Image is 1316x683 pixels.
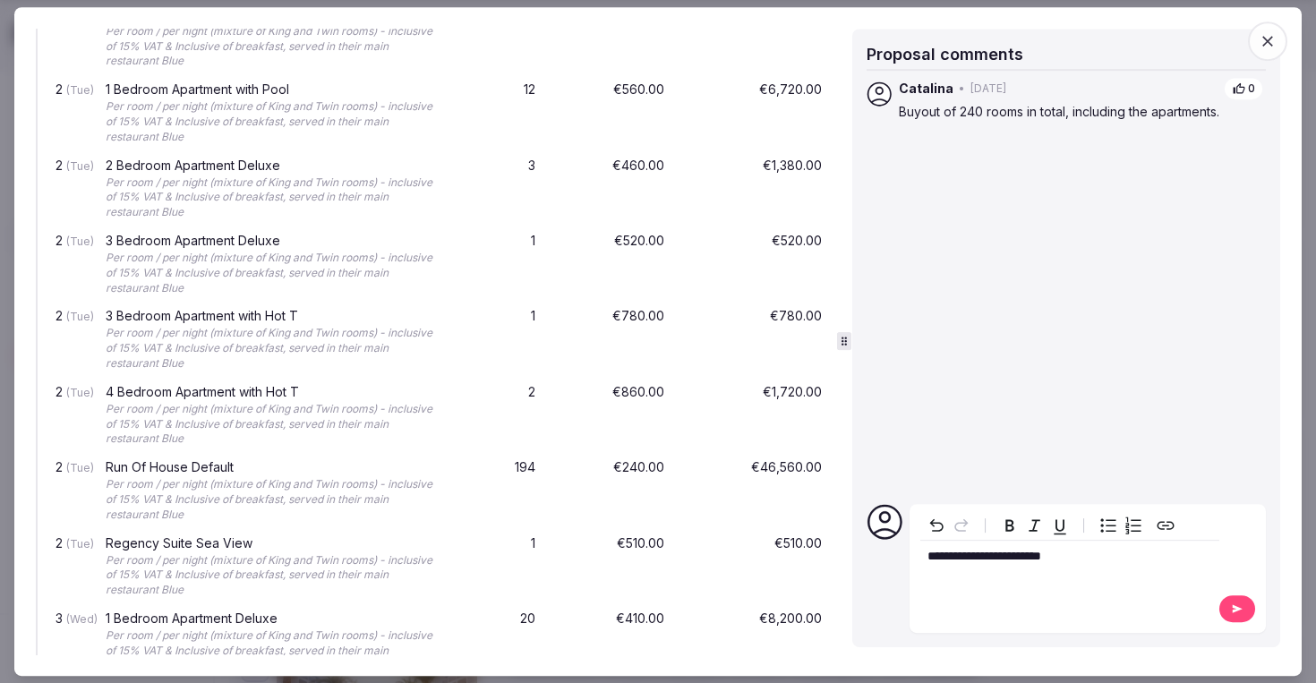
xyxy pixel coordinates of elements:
[52,457,88,525] div: 2
[453,156,539,224] div: 3
[106,628,435,673] div: Per room / per night (mixture of King and Twin rooms) - inclusive of 15% VAT & Inclusive of break...
[920,541,1219,576] div: editable markdown
[553,457,668,525] div: €240.00
[52,306,88,374] div: 2
[553,306,668,374] div: €780.00
[66,235,94,248] span: (Tue)
[1096,513,1146,538] div: toggle group
[52,534,88,602] div: 2
[453,231,539,299] div: 1
[106,612,435,625] div: 1 Bedroom Apartment Deluxe
[924,513,949,538] button: Undo ⌘Z
[106,402,435,447] div: Per room / per night (mixture of King and Twin rooms) - inclusive of 15% VAT & Inclusive of break...
[682,609,825,677] div: €8,200.00
[66,612,98,626] span: (Wed)
[106,251,435,295] div: Per room / per night (mixture of King and Twin rooms) - inclusive of 15% VAT & Inclusive of break...
[106,553,435,598] div: Per room / per night (mixture of King and Twin rooms) - inclusive of 15% VAT & Inclusive of break...
[970,81,1006,97] span: [DATE]
[553,231,668,299] div: €520.00
[1096,513,1121,538] button: Bulleted list
[106,175,435,220] div: Per room / per night (mixture of King and Twin rooms) - inclusive of 15% VAT & Inclusive of break...
[682,4,825,73] div: €3,360.00
[106,326,435,371] div: Per room / per night (mixture of King and Twin rooms) - inclusive of 15% VAT & Inclusive of break...
[66,83,94,97] span: (Tue)
[453,457,539,525] div: 194
[1153,513,1178,538] button: Create link
[553,80,668,148] div: €560.00
[106,537,435,550] div: Regency Suite Sea View
[453,306,539,374] div: 1
[66,159,94,173] span: (Tue)
[52,231,88,299] div: 2
[553,534,668,602] div: €510.00
[106,461,435,474] div: Run Of House Default
[682,306,825,374] div: €780.00
[899,80,953,98] span: Catalina
[453,609,539,677] div: 20
[682,80,825,148] div: €6,720.00
[106,235,435,247] div: 3 Bedroom Apartment Deluxe
[453,4,539,73] div: 6
[106,386,435,398] div: 4 Bedroom Apartment with Hot T
[52,609,88,677] div: 3
[959,81,965,97] span: •
[106,159,435,172] div: 2 Bedroom Apartment Deluxe
[1225,78,1262,100] button: 0
[453,382,539,450] div: 2
[682,231,825,299] div: €520.00
[1121,513,1146,538] button: Numbered list
[682,457,825,525] div: €46,560.00
[453,80,539,148] div: 12
[52,156,88,224] div: 2
[106,477,435,522] div: Per room / per night (mixture of King and Twin rooms) - inclusive of 15% VAT & Inclusive of break...
[682,382,825,450] div: €1,720.00
[66,310,94,323] span: (Tue)
[66,461,94,474] span: (Tue)
[106,83,435,96] div: 1 Bedroom Apartment with Pool
[52,80,88,148] div: 2
[553,156,668,224] div: €460.00
[1022,513,1047,538] button: Italic
[899,104,1262,122] p: Buyout of 240 rooms in total, including the apartments.
[997,513,1022,538] button: Bold
[52,382,88,450] div: 2
[1248,81,1255,97] span: 0
[553,609,668,677] div: €410.00
[553,4,668,73] div: €560.00
[682,156,825,224] div: €1,380.00
[1047,513,1072,538] button: Underline
[553,382,668,450] div: €860.00
[66,537,94,551] span: (Tue)
[106,310,435,322] div: 3 Bedroom Apartment with Hot T
[867,45,1023,64] span: Proposal comments
[453,534,539,602] div: 1
[52,4,88,73] div: 2
[106,99,435,144] div: Per room / per night (mixture of King and Twin rooms) - inclusive of 15% VAT & Inclusive of break...
[682,534,825,602] div: €510.00
[106,24,435,69] div: Per room / per night (mixture of King and Twin rooms) - inclusive of 15% VAT & Inclusive of break...
[66,386,94,399] span: (Tue)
